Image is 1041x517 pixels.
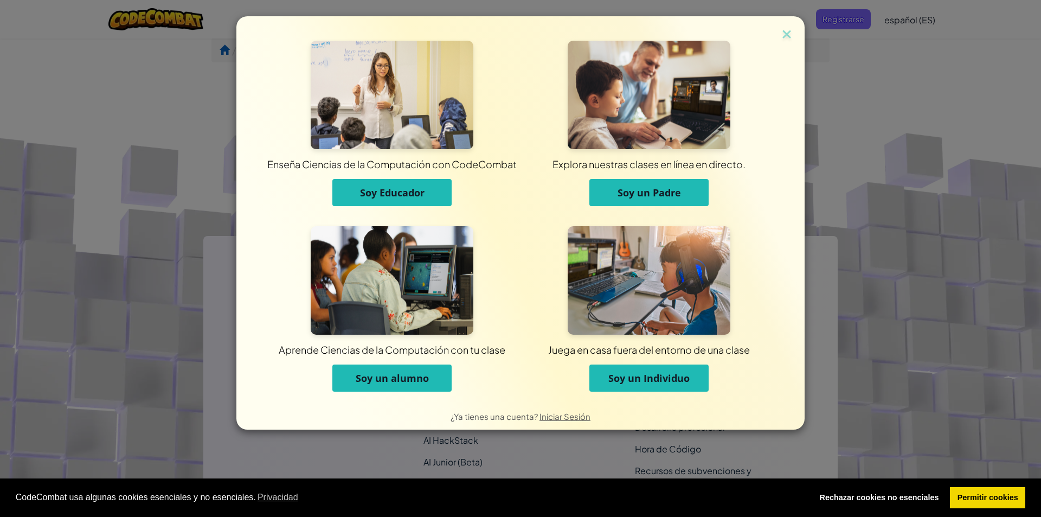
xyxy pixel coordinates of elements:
img: Para Educadores [311,41,473,149]
img: Para Individuos [568,226,730,335]
span: Soy un Individuo [608,372,690,385]
button: Soy un Padre [589,179,709,206]
span: CodeCombat usa algunas cookies esenciales y no esenciales. [16,489,804,506]
div: Explora nuestras clases en línea en directo. [345,157,953,171]
a: Iniciar Sesión [539,411,590,422]
div: Juega en casa fuera del entorno de una clase [345,343,953,356]
span: Soy un alumno [356,372,429,385]
img: Para Padres [568,41,730,149]
button: Soy Educador [332,179,452,206]
button: Soy un alumno [332,365,452,392]
img: close icon [780,27,794,43]
img: Para Estudiantes [311,226,473,335]
button: Soy un Individuo [589,365,709,392]
span: Soy un Padre [618,186,681,199]
a: deny cookies [812,487,946,509]
span: Soy Educador [360,186,425,199]
a: allow cookies [950,487,1025,509]
span: ¿Ya tienes una cuenta? [451,411,539,422]
a: learn more about cookies [256,489,300,506]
